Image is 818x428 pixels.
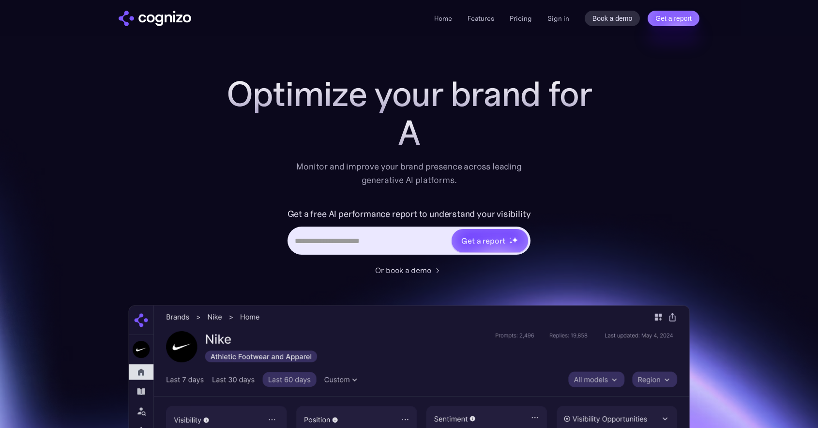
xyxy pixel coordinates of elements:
img: star [512,237,518,243]
div: Get a report [461,235,505,246]
h1: Optimize your brand for [215,75,603,113]
label: Get a free AI performance report to understand your visibility [288,206,531,222]
a: Features [468,14,494,23]
a: home [119,11,191,26]
a: Get a reportstarstarstar [451,228,529,253]
a: Book a demo [585,11,640,26]
img: cognizo logo [119,11,191,26]
a: Pricing [510,14,532,23]
div: A [215,113,603,152]
form: Hero URL Input Form [288,206,531,260]
div: Or book a demo [375,264,431,276]
img: star [509,241,513,244]
div: Monitor and improve your brand presence across leading generative AI platforms. [290,160,528,187]
img: star [509,237,511,239]
a: Home [434,14,452,23]
a: Get a report [648,11,699,26]
a: Sign in [547,13,569,24]
a: Or book a demo [375,264,443,276]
